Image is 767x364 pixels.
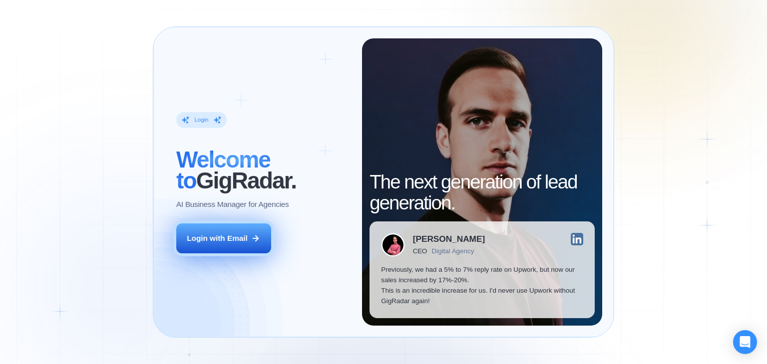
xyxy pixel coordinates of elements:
div: Open Intercom Messenger [733,330,757,354]
button: Login with Email [176,223,271,253]
div: Login [194,116,208,124]
p: AI Business Manager for Agencies [176,199,289,209]
p: Previously, we had a 5% to 7% reply rate on Upwork, but now our sales increased by 17%-20%. This ... [381,264,583,307]
span: Welcome to [176,147,270,193]
div: [PERSON_NAME] [413,235,485,243]
h2: ‍ GigRadar. [176,149,351,191]
div: Login with Email [187,233,248,243]
h2: The next generation of lead generation. [370,172,595,213]
div: Digital Agency [432,247,474,255]
div: CEO [413,247,427,255]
